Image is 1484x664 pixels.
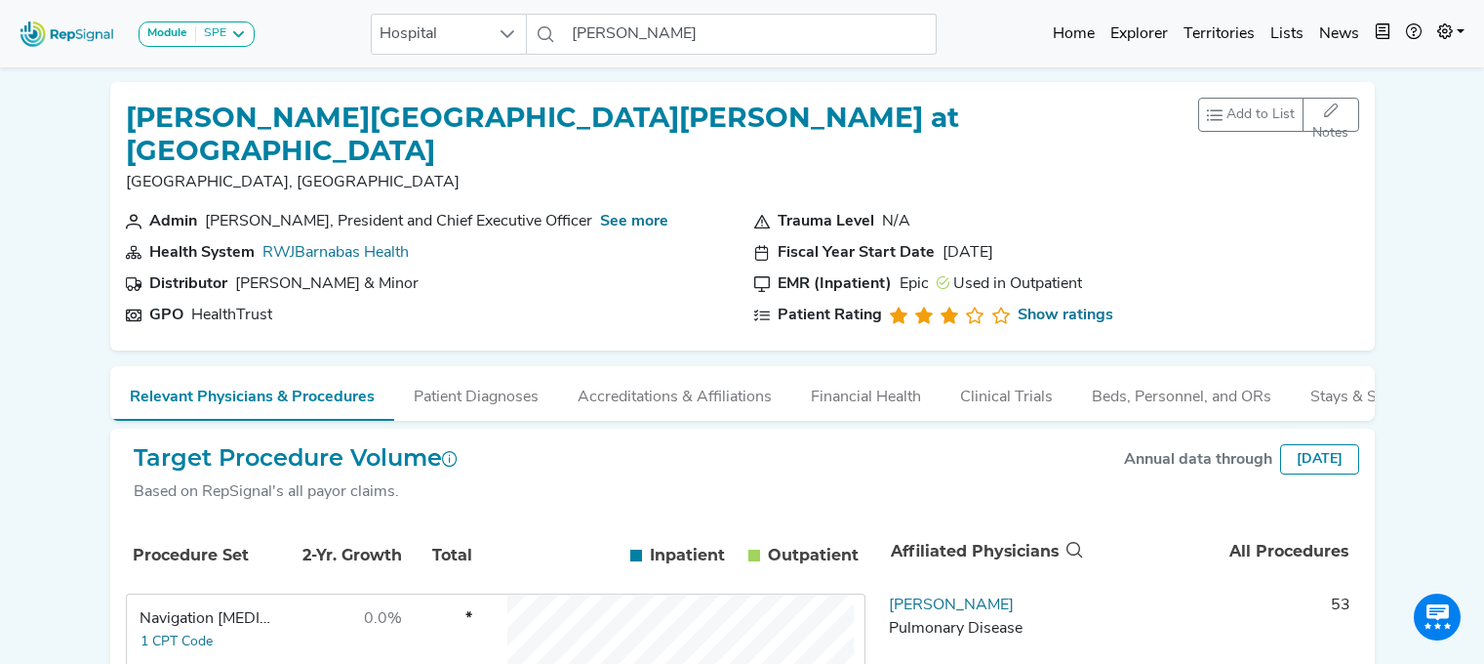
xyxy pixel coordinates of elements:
div: Owens & Minor [235,272,419,296]
button: Financial Health [791,366,941,419]
a: RWJBarnabas Health [262,245,409,261]
p: [GEOGRAPHIC_DATA], [GEOGRAPHIC_DATA] [126,171,1199,194]
button: Clinical Trials [941,366,1072,419]
td: 53 [1086,594,1359,652]
button: ModuleSPE [139,21,255,47]
span: Notes [1312,126,1348,141]
strong: Module [147,27,187,39]
button: 1 CPT Code [140,631,214,653]
a: News [1311,15,1367,54]
a: Lists [1263,15,1311,54]
th: Affiliated Physicians [882,519,1087,584]
div: Health System [149,241,255,265]
div: HealthTrust [191,304,272,327]
h2: Target Procedure Volume [134,444,458,473]
button: Beds, Personnel, and ORs [1072,366,1291,419]
div: [DATE] [1280,444,1359,475]
div: RWJBarnabas Health [262,241,409,265]
a: Show ratings [1018,304,1113,327]
th: Procedure Set [130,522,276,589]
a: Home [1045,15,1103,54]
div: EMR (Inpatient) [778,272,892,296]
button: Intel Book [1367,15,1398,54]
div: SPE [196,26,226,42]
th: 2-Yr. Growth [278,522,405,589]
div: N/A [882,210,910,233]
h1: [PERSON_NAME][GEOGRAPHIC_DATA][PERSON_NAME] at [GEOGRAPHIC_DATA] [126,102,1199,167]
a: [PERSON_NAME] [889,598,1014,613]
div: [PERSON_NAME], President and Chief Executive Officer [205,210,592,233]
div: Trauma Level [778,210,874,233]
a: See more [600,214,668,229]
button: Accreditations & Affiliations [558,366,791,419]
div: Annual data through [1124,448,1272,472]
span: Inpatient [650,544,725,567]
div: Patient Rating [778,304,882,327]
span: Outpatient [768,544,859,567]
div: GPO [149,304,183,327]
div: Epic [900,272,929,296]
div: Navigation Bronchoscopy [140,607,273,631]
div: Used in Outpatient [937,272,1082,296]
span: Add to List [1226,104,1295,125]
div: Admin [149,210,197,233]
button: Add to List [1198,98,1304,132]
th: Total [407,522,475,589]
div: Pulmonary Disease [889,617,1078,641]
a: Explorer [1103,15,1176,54]
button: Notes [1303,98,1358,132]
span: 0.0% [364,611,402,627]
span: Hospital [372,15,489,54]
button: Relevant Physicians & Procedures [110,366,394,421]
div: Fiscal Year Start Date [778,241,935,265]
th: All Procedures [1087,519,1358,584]
button: Patient Diagnoses [394,366,558,419]
div: Richard Freeman, President and Chief Executive Officer [205,210,592,233]
a: Territories [1176,15,1263,54]
div: [DATE] [943,241,993,265]
button: Stays & Services [1291,366,1445,419]
div: Distributor [149,272,227,296]
div: Based on RepSignal's all payor claims. [134,480,458,504]
input: Search a hospital [564,14,937,55]
div: toolbar [1198,98,1358,132]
